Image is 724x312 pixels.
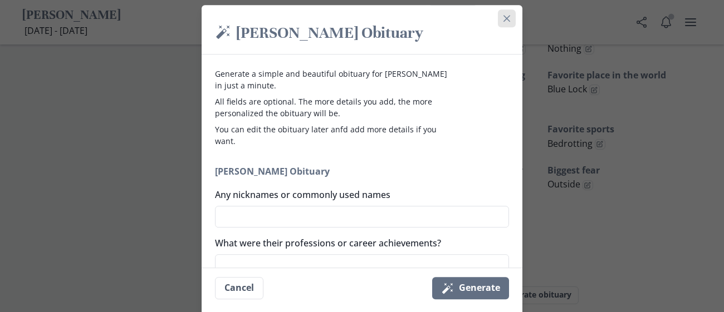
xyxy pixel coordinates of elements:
[215,123,450,147] p: You can edit the obituary later anfd add more details if you want.
[215,188,502,201] label: Any nicknames or commonly used names
[215,68,450,91] p: Generate a simple and beautiful obituary for [PERSON_NAME] in just a minute.
[215,96,450,119] p: All fields are optional. The more details you add, the more personalized the obituary will be.
[215,23,509,45] h2: [PERSON_NAME] Obituary
[215,165,509,178] h2: [PERSON_NAME] Obituary
[215,277,263,299] button: Cancel
[215,237,502,250] label: What were their professions or career achievements?
[498,9,516,27] button: Close
[432,277,509,299] button: Generate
